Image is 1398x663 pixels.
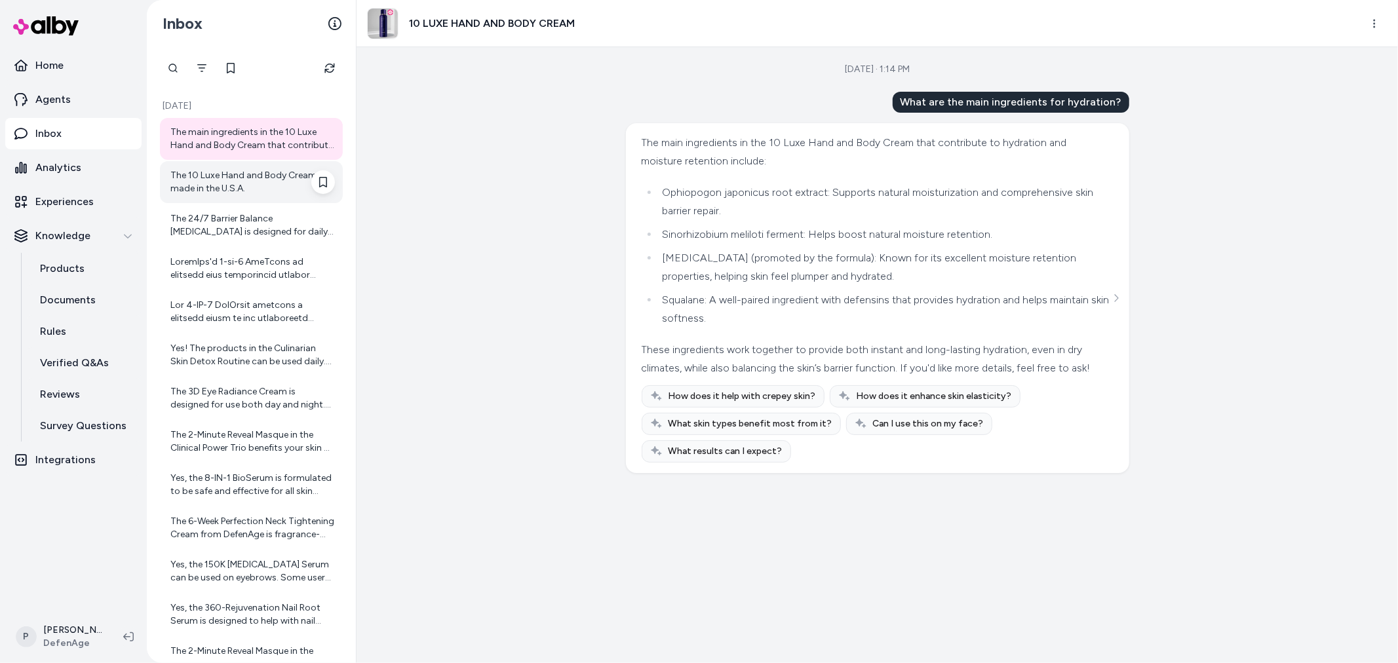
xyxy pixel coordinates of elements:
a: The 10 Luxe Hand and Body Cream is made in the U.S.A. [160,161,343,203]
p: Knowledge [35,228,90,244]
div: The main ingredients in the 10 Luxe Hand and Body Cream that contribute to hydration and moisture... [642,134,1110,170]
div: The 6-Week Perfection Neck Tightening Cream from DefenAge is fragrance-free. While it does not co... [170,515,335,541]
a: Integrations [5,444,142,476]
div: Yes, the 8-IN-1 BioSerum is formulated to be safe and effective for all skin types. It features a... [170,472,335,498]
div: LoremIps'd 1-si-6 AmeTcons ad elitsedd eius temporincid utlabor etdolore ma aliquae adm veni. Qui... [170,256,335,282]
a: Yes, the 150K [MEDICAL_DATA] Serum can be used on eyebrows. Some users have reported positive res... [160,550,343,592]
span: DefenAge [43,637,102,650]
a: Agents [5,84,142,115]
div: The 10 Luxe Hand and Body Cream is made in the U.S.A. [170,169,335,195]
button: See more [1108,290,1124,306]
a: Documents [27,284,142,316]
button: Refresh [317,55,343,81]
a: The main ingredients in the 10 Luxe Hand and Body Cream that contribute to hydration and moisture... [160,118,343,160]
a: Yes, the 8-IN-1 BioSerum is formulated to be safe and effective for all skin types. It features a... [160,464,343,506]
div: The 24/7 Barrier Balance [MEDICAL_DATA] is designed for daily use. We recommend applying it both ... [170,212,335,238]
div: The main ingredients in the 10 Luxe Hand and Body Cream that contribute to hydration and moisture... [170,126,335,152]
span: What skin types benefit most from it? [669,417,832,430]
a: The 2-Minute Reveal Masque in the Clinical Power Trio benefits your skin by providing gentle yet ... [160,421,343,463]
a: Yes! The products in the Culinarian Skin Detox Routine can be used daily. They are designed to cl... [160,334,343,376]
span: How does it help with crepey skin? [669,390,816,403]
div: Lor 4-IP-7 DolOrsit ametcons a elitsedd eiusm te inc utlaboreetd magnaali eni adminimveniam quis ... [170,299,335,325]
a: Lor 4-IP-7 DolOrsit ametcons a elitsedd eiusm te inc utlaboreetd magnaali eni adminimveniam quis ... [160,291,343,333]
div: Yes! The products in the Culinarian Skin Detox Routine can be used daily. They are designed to cl... [170,342,335,368]
h3: 10 LUXE HAND AND BODY CREAM [409,16,575,31]
div: Yes, the 360-Rejuvenation Nail Root Serum is designed to help with nail brittleness. It targets t... [170,601,335,628]
p: Experiences [35,194,94,210]
p: Survey Questions [40,418,126,434]
a: The 3D Eye Radiance Cream is designed for use both day and night. For best results, apply it regu... [160,377,343,419]
span: P [16,626,37,647]
a: The 6-Week Perfection Neck Tightening Cream from DefenAge is fragrance-free. While it does not co... [160,507,343,549]
a: The 24/7 Barrier Balance [MEDICAL_DATA] is designed for daily use. We recommend applying it both ... [160,204,343,246]
li: [MEDICAL_DATA] (promoted by the formula): Known for its excellent moisture retention properties, ... [659,249,1110,286]
p: Agents [35,92,71,107]
li: Ophiopogon japonicus root extract: Supports natural moisturization and comprehensive skin barrier... [659,183,1110,220]
div: What are the main ingredients for hydration? [893,92,1129,113]
p: [DATE] [160,100,343,113]
p: [PERSON_NAME] [43,624,102,637]
span: How does it enhance skin elasticity? [857,390,1012,403]
div: The 2-Minute Reveal Masque in the Clinical Power Trio benefits your skin by providing gentle yet ... [170,428,335,455]
span: What results can I expect? [669,445,783,458]
img: body-cream-v2.jpg [368,9,398,39]
p: Integrations [35,452,96,468]
a: Experiences [5,186,142,218]
div: These ingredients work together to provide both instant and long-lasting hydration, even in dry c... [642,341,1110,377]
a: Home [5,50,142,81]
a: Yes, the 360-Rejuvenation Nail Root Serum is designed to help with nail brittleness. It targets t... [160,594,343,635]
p: Products [40,261,85,276]
img: alby Logo [13,16,79,35]
div: Yes, the 150K [MEDICAL_DATA] Serum can be used on eyebrows. Some users have reported positive res... [170,558,335,584]
a: Reviews [27,379,142,410]
p: Analytics [35,160,81,176]
li: Sinorhizobium meliloti ferment: Helps boost natural moisture retention. [659,225,1110,244]
p: Inbox [35,126,62,142]
a: Survey Questions [27,410,142,442]
button: Knowledge [5,220,142,252]
a: Rules [27,316,142,347]
a: Verified Q&As [27,347,142,379]
p: Home [35,58,64,73]
li: Squalane: A well-paired ingredient with defensins that provides hydration and helps maintain skin... [659,291,1110,328]
a: LoremIps'd 1-si-6 AmeTcons ad elitsedd eius temporincid utlabor etdolore ma aliquae adm veni. Qui... [160,248,343,290]
a: Products [27,253,142,284]
span: Can I use this on my face? [873,417,984,430]
a: Analytics [5,152,142,183]
button: P[PERSON_NAME]DefenAge [8,616,113,658]
div: [DATE] · 1:14 PM [845,63,910,76]
p: Documents [40,292,96,308]
div: The 3D Eye Radiance Cream is designed for use both day and night. For best results, apply it regu... [170,385,335,411]
p: Rules [40,324,66,339]
button: Filter [189,55,215,81]
h2: Inbox [163,14,203,33]
p: Reviews [40,387,80,402]
p: Verified Q&As [40,355,109,371]
a: Inbox [5,118,142,149]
